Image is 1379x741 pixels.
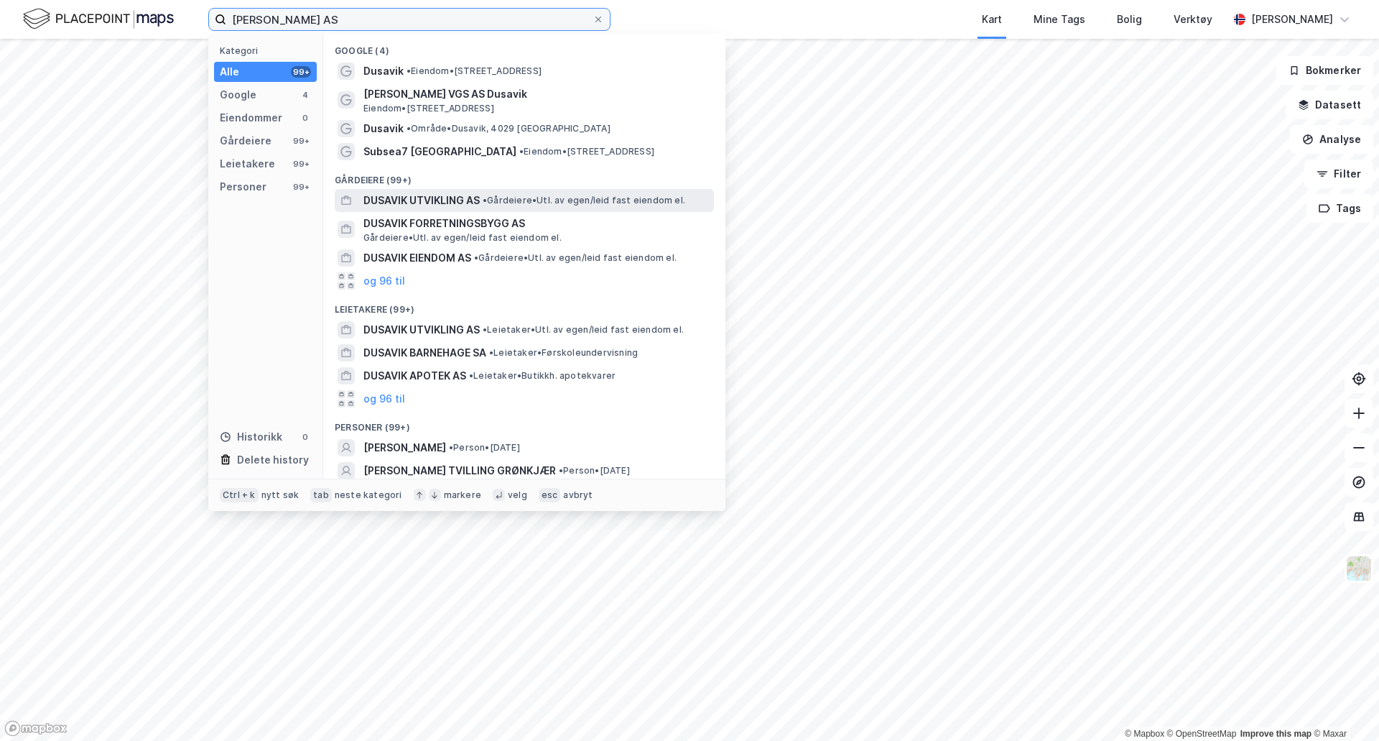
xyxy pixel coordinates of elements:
[220,488,259,502] div: Ctrl + k
[291,181,311,193] div: 99+
[23,6,174,32] img: logo.f888ab2527a4732fd821a326f86c7f29.svg
[220,45,317,56] div: Kategori
[1125,729,1164,739] a: Mapbox
[559,465,563,476] span: •
[261,489,300,501] div: nytt søk
[363,143,516,160] span: Subsea7 [GEOGRAPHIC_DATA]
[559,465,630,477] span: Person • [DATE]
[291,158,311,170] div: 99+
[291,135,311,147] div: 99+
[1345,555,1373,582] img: Z
[363,192,480,209] span: DUSAVIK UTVIKLING AS
[226,9,593,30] input: Søk på adresse, matrikkel, gårdeiere, leietakere eller personer
[363,462,556,479] span: [PERSON_NAME] TVILLING GRØNKJÆR
[220,63,239,80] div: Alle
[449,442,520,454] span: Person • [DATE]
[220,155,275,172] div: Leietakere
[363,103,494,114] span: Eiendom • [STREET_ADDRESS]
[483,195,487,206] span: •
[323,293,725,318] div: Leietakere (99+)
[363,215,708,232] span: DUSAVIK FORRETNINGSBYGG AS
[1251,11,1333,28] div: [PERSON_NAME]
[407,123,610,134] span: Område • Dusavik, 4029 [GEOGRAPHIC_DATA]
[323,34,725,60] div: Google (4)
[474,252,677,264] span: Gårdeiere • Utl. av egen/leid fast eiendom el.
[1240,729,1311,739] a: Improve this map
[1174,11,1212,28] div: Verktøy
[300,89,311,101] div: 4
[363,249,471,267] span: DUSAVIK EIENDOM AS
[539,488,561,502] div: esc
[1167,729,1237,739] a: OpenStreetMap
[300,112,311,124] div: 0
[363,86,708,103] span: [PERSON_NAME] VGS AS Dusavik
[310,488,332,502] div: tab
[474,252,478,263] span: •
[519,146,524,157] span: •
[220,428,282,446] div: Historikk
[335,489,402,501] div: neste kategori
[1034,11,1085,28] div: Mine Tags
[363,439,446,456] span: [PERSON_NAME]
[407,65,411,76] span: •
[363,367,466,385] span: DUSAVIK APOTEK AS
[1286,91,1373,119] button: Datasett
[407,123,411,134] span: •
[220,132,271,149] div: Gårdeiere
[407,65,542,77] span: Eiendom • [STREET_ADDRESS]
[469,370,473,381] span: •
[519,146,654,157] span: Eiendom • [STREET_ADDRESS]
[220,86,256,103] div: Google
[563,489,593,501] div: avbryt
[1307,672,1379,741] div: Kontrollprogram for chat
[363,321,480,339] span: DUSAVIK UTVIKLING AS
[449,442,453,453] span: •
[4,720,68,737] a: Mapbox homepage
[363,390,405,408] button: og 96 til
[363,120,404,137] span: Dusavik
[323,163,725,189] div: Gårdeiere (99+)
[220,109,282,126] div: Eiendommer
[483,324,684,336] span: Leietaker • Utl. av egen/leid fast eiendom el.
[469,370,616,382] span: Leietaker • Butikkh. apotekvarer
[489,347,493,358] span: •
[1276,56,1373,85] button: Bokmerker
[483,324,487,335] span: •
[1304,160,1373,188] button: Filter
[982,11,1002,28] div: Kart
[1290,125,1373,154] button: Analyse
[220,178,266,195] div: Personer
[363,272,405,290] button: og 96 til
[508,489,527,501] div: velg
[1307,672,1379,741] iframe: Chat Widget
[444,489,481,501] div: markere
[363,232,562,244] span: Gårdeiere • Utl. av egen/leid fast eiendom el.
[483,195,685,206] span: Gårdeiere • Utl. av egen/leid fast eiendom el.
[363,344,486,362] span: DUSAVIK BARNEHAGE SA
[1117,11,1142,28] div: Bolig
[1306,194,1373,223] button: Tags
[237,451,309,469] div: Delete history
[489,347,638,359] span: Leietaker • Førskoleundervisning
[323,410,725,436] div: Personer (99+)
[300,431,311,443] div: 0
[363,63,404,80] span: Dusavik
[291,66,311,78] div: 99+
